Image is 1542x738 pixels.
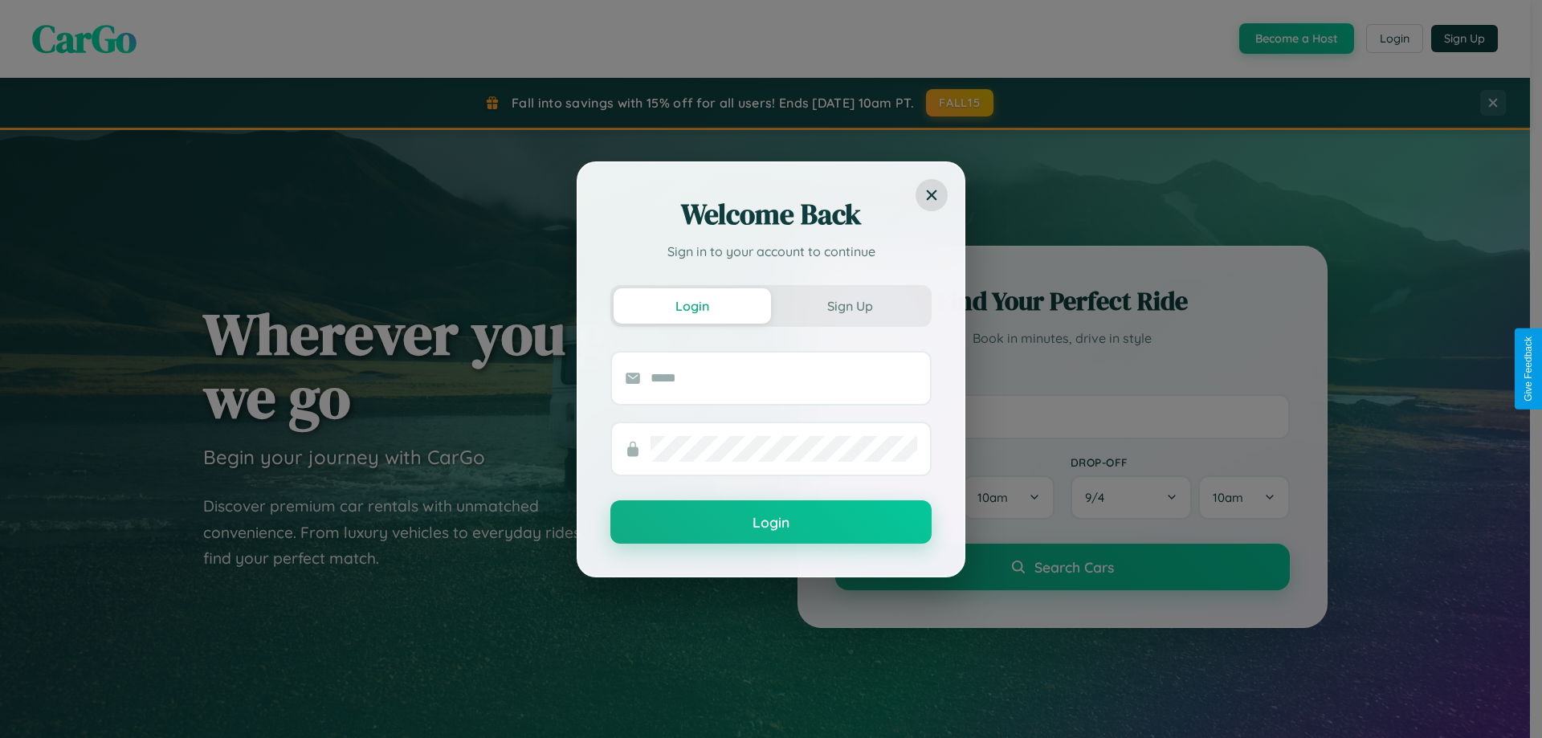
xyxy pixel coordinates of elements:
[610,500,932,544] button: Login
[771,288,928,324] button: Sign Up
[1523,336,1534,402] div: Give Feedback
[610,195,932,234] h2: Welcome Back
[610,242,932,261] p: Sign in to your account to continue
[614,288,771,324] button: Login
